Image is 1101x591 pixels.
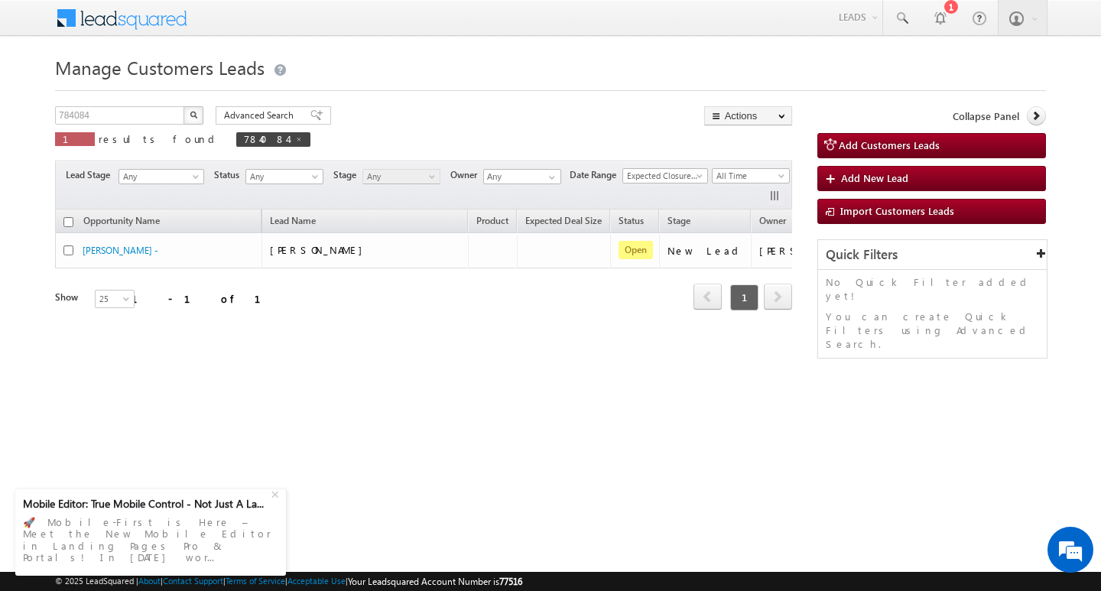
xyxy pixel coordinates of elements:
[840,204,954,217] span: Import Customers Leads
[55,291,83,304] div: Show
[713,169,785,183] span: All Time
[270,243,370,256] span: [PERSON_NAME]
[764,285,792,310] a: next
[518,213,609,232] a: Expected Deal Size
[96,292,136,306] span: 25
[119,170,199,183] span: Any
[826,310,1039,351] p: You can create Quick Filters using Advanced Search.
[499,576,522,587] span: 77516
[362,169,440,184] a: Any
[163,576,223,586] a: Contact Support
[63,132,87,145] span: 1
[764,284,792,310] span: next
[95,290,135,308] a: 25
[476,215,508,226] span: Product
[246,170,319,183] span: Any
[693,284,722,310] span: prev
[119,169,204,184] a: Any
[841,171,908,184] span: Add New Lead
[214,168,245,182] span: Status
[76,213,167,232] a: Opportunity Name
[23,497,269,511] div: Mobile Editor: True Mobile Control - Not Just A La...
[570,168,622,182] span: Date Range
[704,106,792,125] button: Actions
[268,484,286,502] div: +
[63,217,73,227] input: Check all records
[333,168,362,182] span: Stage
[83,215,160,226] span: Opportunity Name
[262,213,323,232] span: Lead Name
[660,213,698,232] a: Stage
[693,285,722,310] a: prev
[55,55,265,80] span: Manage Customers Leads
[66,168,116,182] span: Lead Stage
[224,109,298,122] span: Advanced Search
[622,168,708,183] a: Expected Closure Date
[245,169,323,184] a: Any
[611,213,651,232] a: Status
[619,241,653,259] span: Open
[348,576,522,587] span: Your Leadsquared Account Number is
[525,215,602,226] span: Expected Deal Size
[953,109,1019,123] span: Collapse Panel
[818,240,1047,270] div: Quick Filters
[730,284,758,310] span: 1
[132,290,279,307] div: 1 - 1 of 1
[23,511,278,568] div: 🚀 Mobile-First is Here – Meet the New Mobile Editor in Landing Pages Pro & Portals! In [DATE] wor...
[712,168,790,183] a: All Time
[190,111,197,119] img: Search
[623,169,703,183] span: Expected Closure Date
[667,244,744,258] div: New Lead
[759,244,859,258] div: [PERSON_NAME]
[450,168,483,182] span: Owner
[839,138,940,151] span: Add Customers Leads
[55,574,522,589] span: © 2025 LeadSquared | | | | |
[138,576,161,586] a: About
[83,245,158,256] a: [PERSON_NAME] -
[759,215,786,226] span: Owner
[287,576,346,586] a: Acceptable Use
[826,275,1039,303] p: No Quick Filter added yet!
[363,170,436,183] span: Any
[667,215,690,226] span: Stage
[541,170,560,185] a: Show All Items
[483,169,561,184] input: Type to Search
[226,576,285,586] a: Terms of Service
[99,132,220,145] span: results found
[244,132,287,145] span: 784084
